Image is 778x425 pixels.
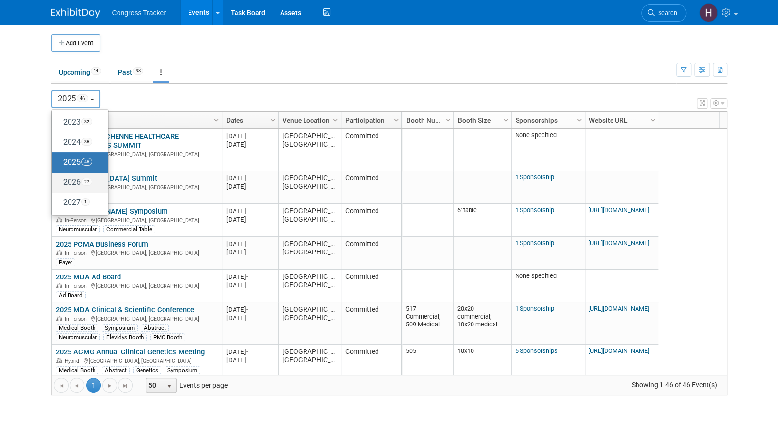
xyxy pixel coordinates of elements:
[226,207,274,215] div: [DATE]
[54,378,69,393] a: Go to the first page
[515,239,554,247] a: 1 Sponsorship
[212,116,220,124] span: Column Settings
[226,314,274,322] div: [DATE]
[500,112,511,126] a: Column Settings
[56,348,205,356] a: 2025 ACMG Annual Clinical Genetics Meeting
[402,302,453,345] td: 517-Commercial; 509-Medical
[56,314,217,323] div: [GEOGRAPHIC_DATA], [GEOGRAPHIC_DATA]
[246,207,248,215] span: -
[118,378,133,393] a: Go to the last page
[246,175,248,182] span: -
[65,250,90,256] span: In-Person
[226,182,274,191] div: [DATE]
[341,237,401,270] td: Committed
[91,67,101,75] span: 44
[65,358,82,364] span: Hybrid
[226,273,274,281] div: [DATE]
[150,333,185,341] div: PMO Booth
[56,150,217,158] div: [GEOGRAPHIC_DATA], [GEOGRAPHIC_DATA]
[641,4,686,22] a: Search
[81,138,92,146] span: 36
[341,270,401,302] td: Committed
[57,175,98,191] label: 2026
[515,131,557,139] span: None specified
[345,112,395,128] a: Participation
[453,204,511,237] td: 6' table
[211,112,222,126] a: Column Settings
[58,94,88,103] span: 2025
[56,112,215,128] a: Event
[57,154,98,171] label: 2025
[65,316,90,322] span: In-Person
[589,305,649,312] a: [URL][DOMAIN_NAME]
[51,8,100,18] img: ExhibitDay
[246,348,248,355] span: -
[226,132,274,140] div: [DATE]
[515,272,557,279] span: None specified
[246,240,248,248] span: -
[649,116,657,124] span: Column Settings
[81,178,92,186] span: 27
[647,112,658,126] a: Column Settings
[278,204,341,237] td: [GEOGRAPHIC_DATA], [GEOGRAPHIC_DATA]
[111,63,151,81] a: Past98
[443,112,453,126] a: Column Settings
[278,129,341,171] td: [GEOGRAPHIC_DATA], [GEOGRAPHIC_DATA]
[81,158,92,166] span: 46
[141,324,169,332] div: Abstract
[56,132,179,150] a: 2025 PPMD DUCHENNE HEALTHCARE PROFESSIONALS SUMMIT
[330,112,341,126] a: Column Settings
[502,116,510,124] span: Column Settings
[226,348,274,356] div: [DATE]
[402,345,453,377] td: 505
[574,112,585,126] a: Column Settings
[453,302,511,345] td: 20x20-commercial; 10x20-medical
[102,366,130,374] div: Abstract
[56,356,217,365] div: [GEOGRAPHIC_DATA], [GEOGRAPHIC_DATA]
[103,225,155,233] div: Commercial Table
[515,305,554,312] a: 1 Sponsorship
[226,140,274,149] div: [DATE]
[341,129,401,171] td: Committed
[655,9,677,17] span: Search
[56,291,86,299] div: Ad Board
[341,345,401,377] td: Committed
[57,382,65,390] span: Go to the first page
[458,112,505,128] a: Booth Size
[121,382,129,390] span: Go to the last page
[133,67,143,75] span: 98
[226,174,274,182] div: [DATE]
[102,324,138,332] div: Symposium
[589,239,649,247] a: [URL][DOMAIN_NAME]
[56,283,62,288] img: In-Person Event
[81,118,92,125] span: 32
[165,366,200,374] div: Symposium
[226,248,274,256] div: [DATE]
[589,112,652,128] a: Website URL
[226,356,274,364] div: [DATE]
[226,112,272,128] a: Dates
[77,94,88,102] span: 46
[51,90,101,108] button: 202546
[246,132,248,140] span: -
[515,206,554,214] a: 1 Sponsorship
[65,283,90,289] span: In-Person
[56,281,217,290] div: [GEOGRAPHIC_DATA], [GEOGRAPHIC_DATA]
[622,378,726,392] span: Showing 1-46 of 46 Event(s)
[165,382,173,390] span: select
[56,249,217,257] div: [GEOGRAPHIC_DATA], [GEOGRAPHIC_DATA]
[269,116,277,124] span: Column Settings
[56,207,168,216] a: 2025 [PERSON_NAME] Symposium
[406,112,447,128] a: Booth Number
[56,217,62,222] img: In-Person Event
[56,250,62,255] img: In-Person Event
[515,347,558,354] a: 5 Sponsorships
[331,116,339,124] span: Column Settings
[133,378,237,393] span: Events per page
[133,366,161,374] div: Genetics
[278,345,341,377] td: [GEOGRAPHIC_DATA], [GEOGRAPHIC_DATA]
[106,382,114,390] span: Go to the next page
[102,378,117,393] a: Go to the next page
[56,305,194,314] a: 2025 MDA Clinical & Scientific Conference
[226,281,274,289] div: [DATE]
